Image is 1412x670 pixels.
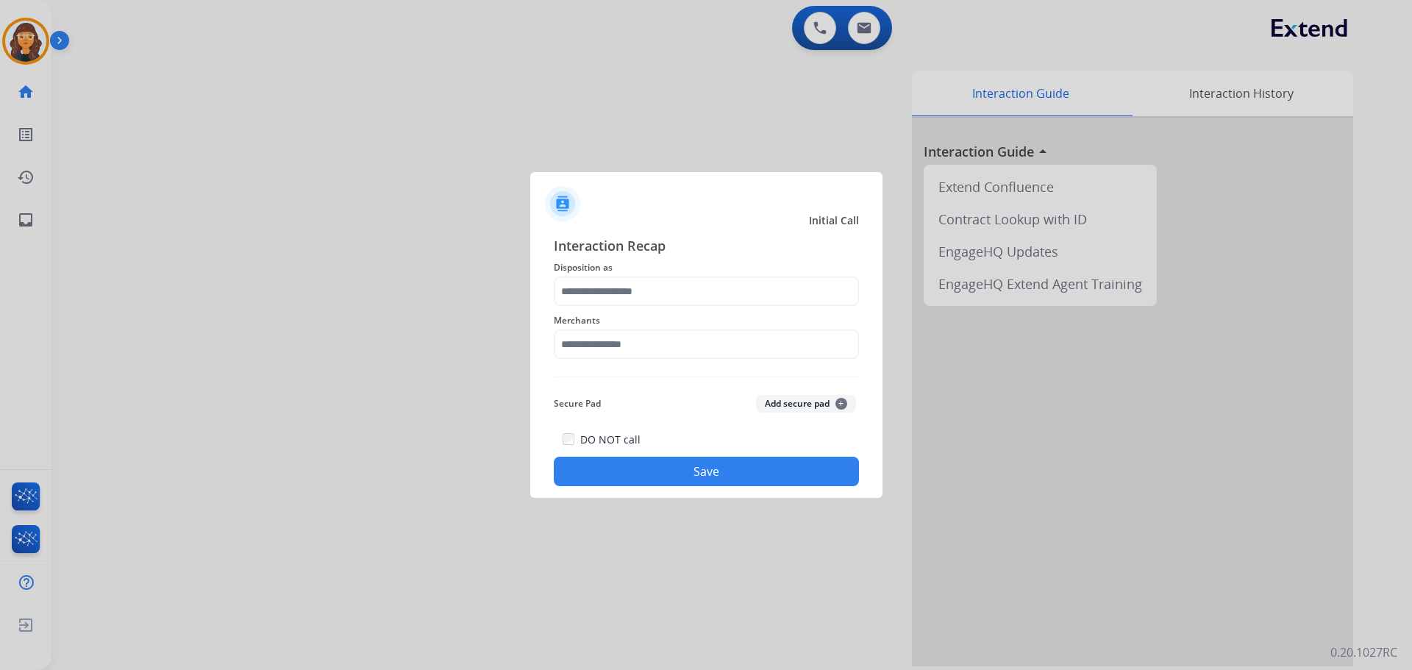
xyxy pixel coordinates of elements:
img: contactIcon [545,186,580,221]
p: 0.20.1027RC [1330,644,1397,661]
label: DO NOT call [580,432,641,447]
span: + [835,398,847,410]
button: Add secure pad+ [756,395,856,413]
span: Secure Pad [554,395,601,413]
span: Merchants [554,312,859,329]
span: Initial Call [809,213,859,228]
span: Disposition as [554,259,859,277]
span: Interaction Recap [554,235,859,259]
button: Save [554,457,859,486]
